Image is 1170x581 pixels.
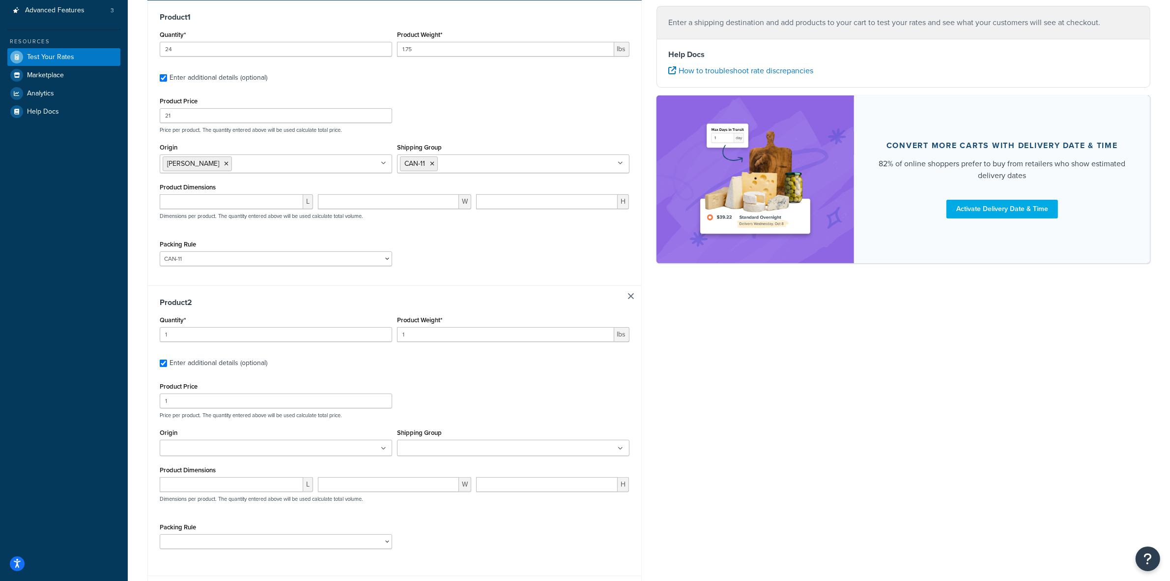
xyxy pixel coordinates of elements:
a: Test Your Rates [7,48,120,66]
input: 0.00 [397,42,614,57]
p: Enter a shipping destination and add products to your cart to test your rates and see what your c... [669,16,1139,30]
label: Product Price [160,383,198,390]
a: Help Docs [7,103,120,121]
label: Packing Rule [160,523,196,531]
li: Advanced Features [7,1,120,20]
h3: Product 2 [160,298,629,307]
p: Price per product. The quantity entered above will be used calculate total price. [157,412,632,419]
label: Product Dimensions [160,466,216,474]
label: Product Dimensions [160,183,216,191]
label: Shipping Group [397,429,442,436]
label: Product Weight* [397,31,442,38]
span: Test Your Rates [27,53,74,61]
span: lbs [614,327,629,342]
label: Quantity* [160,316,186,324]
input: Enter additional details (optional) [160,360,167,367]
a: Analytics [7,85,120,102]
a: How to troubleshoot rate discrepancies [669,65,814,76]
div: 82% of online shoppers prefer to buy from retailers who show estimated delivery dates [878,158,1127,182]
button: Open Resource Center [1136,547,1160,571]
span: Marketplace [27,71,64,80]
label: Quantity* [160,31,186,38]
label: Shipping Group [397,144,442,151]
div: Enter additional details (optional) [170,356,267,370]
a: Marketplace [7,66,120,84]
h3: Product 1 [160,12,629,22]
label: Packing Rule [160,241,196,248]
p: Price per product. The quantity entered above will be used calculate total price. [157,126,632,133]
span: Help Docs [27,108,59,116]
label: Product Weight* [397,316,442,324]
span: lbs [614,42,629,57]
span: H [618,477,629,492]
span: W [459,477,471,492]
a: Advanced Features3 [7,1,120,20]
div: Convert more carts with delivery date & time [886,141,1118,151]
input: 0 [160,42,392,57]
p: Dimensions per product. The quantity entered above will be used calculate total volume. [157,213,363,219]
span: Advanced Features [25,6,85,15]
span: Analytics [27,90,54,98]
h4: Help Docs [669,49,1139,61]
span: H [618,194,629,209]
label: Origin [160,429,177,436]
input: 0.00 [397,327,614,342]
span: L [303,477,313,492]
div: Resources [7,37,120,46]
span: [PERSON_NAME] [167,158,219,169]
p: Dimensions per product. The quantity entered above will be used calculate total volume. [157,495,363,502]
img: feature-image-ddt-36eae7f7280da8017bfb280eaccd9c446f90b1fe08728e4019434db127062ab4.png [694,110,817,248]
a: Remove Item [628,293,634,299]
input: Enter additional details (optional) [160,74,167,82]
span: W [459,194,471,209]
a: Activate Delivery Date & Time [946,200,1058,218]
span: 3 [111,6,114,15]
span: L [303,194,313,209]
input: 0 [160,327,392,342]
span: CAN-11 [404,158,425,169]
label: Origin [160,144,177,151]
div: Enter additional details (optional) [170,71,267,85]
label: Product Price [160,97,198,105]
